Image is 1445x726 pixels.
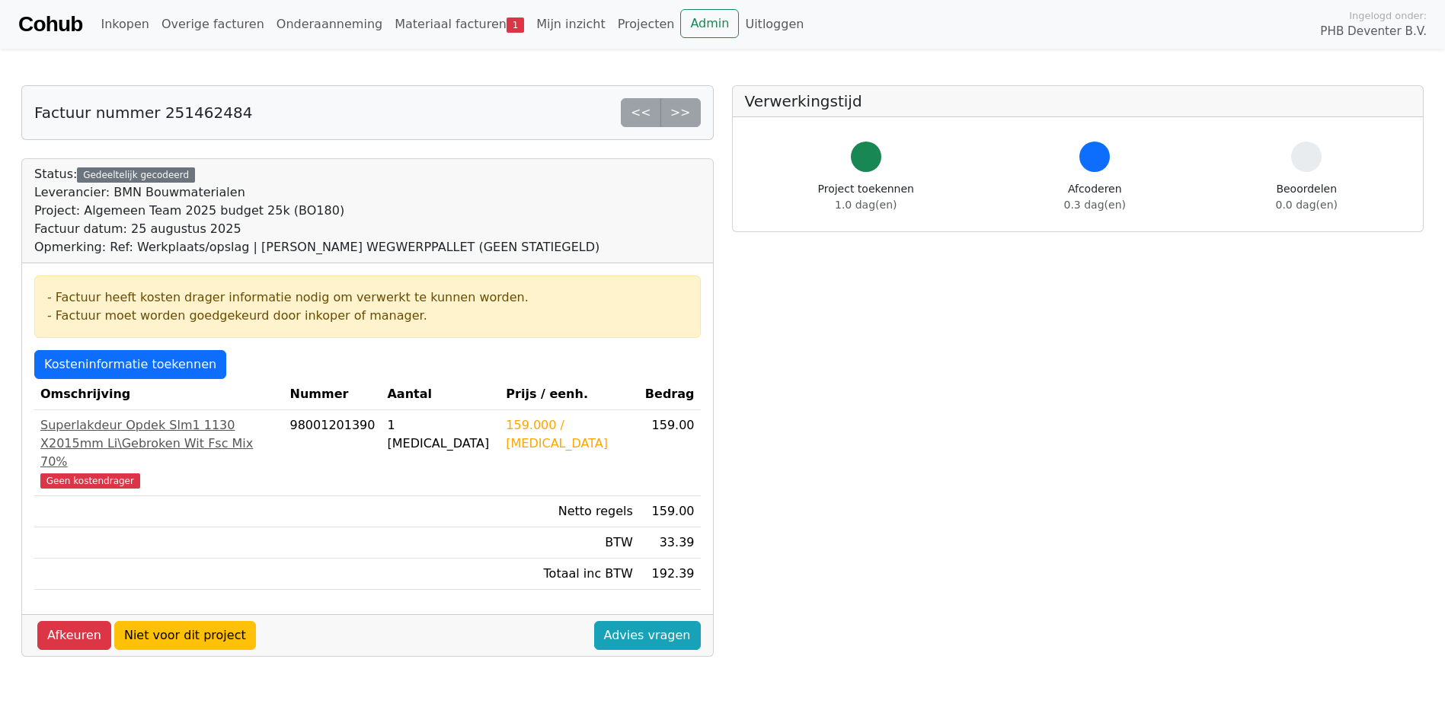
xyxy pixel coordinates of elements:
[1349,8,1427,23] span: Ingelogd onder:
[639,496,701,527] td: 159.00
[739,9,810,40] a: Uitloggen
[34,103,252,122] h5: Factuur nummer 251462484
[34,165,599,256] div: Status:
[40,416,278,489] a: Superlakdeur Opdek Slm1 1130 X2015mm Li\Gebroken Wit Fsc Mix 70%Geen kostendrager
[639,527,701,559] td: 33.39
[500,379,639,410] th: Prijs / eenh.
[40,416,278,471] div: Superlakdeur Opdek Slm1 1130 X2015mm Li\Gebroken Wit Fsc Mix 70%
[639,559,701,590] td: 192.39
[639,410,701,496] td: 159.00
[1064,199,1126,211] span: 0.3 dag(en)
[34,202,599,220] div: Project: Algemeen Team 2025 budget 25k (BO180)
[1276,181,1338,213] div: Beoordelen
[835,199,897,211] span: 1.0 dag(en)
[387,416,494,453] div: 1 [MEDICAL_DATA]
[77,167,195,183] div: Gedeeltelijk gecodeerd
[594,621,701,650] a: Advies vragen
[745,92,1411,110] h5: Verwerkingstijd
[818,181,914,213] div: Project toekennen
[680,9,739,38] a: Admin
[34,379,284,410] th: Omschrijving
[40,473,140,489] span: Geen kostendrager
[47,288,688,307] div: - Factuur heeft kosten drager informatie nodig om verwerkt te kunnen worden.
[500,559,639,590] td: Totaal inc BTW
[284,379,382,410] th: Nummer
[500,496,639,527] td: Netto regels
[47,307,688,325] div: - Factuur moet worden goedgekeurd door inkoper of manager.
[18,6,82,43] a: Cohub
[114,621,256,650] a: Niet voor dit project
[94,9,155,40] a: Inkopen
[612,9,681,40] a: Projecten
[270,9,388,40] a: Onderaanneming
[507,18,524,33] span: 1
[37,621,111,650] a: Afkeuren
[34,220,599,238] div: Factuur datum: 25 augustus 2025
[1064,181,1126,213] div: Afcoderen
[388,9,530,40] a: Materiaal facturen1
[639,379,701,410] th: Bedrag
[506,416,633,453] div: 159.000 / [MEDICAL_DATA]
[530,9,612,40] a: Mijn inzicht
[34,350,226,379] a: Kosteninformatie toekennen
[500,527,639,559] td: BTW
[34,183,599,202] div: Leverancier: BMN Bouwmaterialen
[1276,199,1338,211] span: 0.0 dag(en)
[381,379,500,410] th: Aantal
[284,410,382,496] td: 98001201390
[155,9,270,40] a: Overige facturen
[1320,23,1427,40] span: PHB Deventer B.V.
[34,238,599,256] div: Opmerking: Ref: Werkplaats/opslag | [PERSON_NAME] WEGWERPPALLET (GEEN STATIEGELD)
